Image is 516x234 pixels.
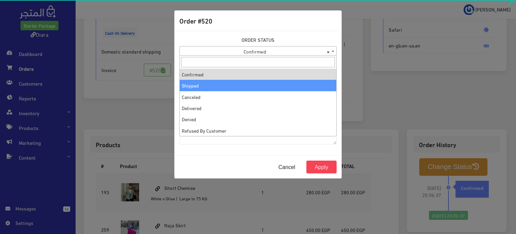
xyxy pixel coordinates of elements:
[306,161,337,173] button: Apply
[482,188,508,213] iframe: Drift Widget Chat Controller
[180,102,336,113] li: Delivered
[180,46,336,56] span: Confirmed
[270,161,304,173] button: Cancel
[327,46,330,56] span: ×
[179,46,337,56] span: Confirmed
[180,69,336,80] li: Confirmed
[242,36,274,43] label: ORDER STATUS
[180,125,336,136] li: Refused By Customer
[180,91,336,102] li: Canceled
[179,15,212,26] h5: Order #520
[180,113,336,125] li: Denied
[180,80,336,91] li: Shipped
